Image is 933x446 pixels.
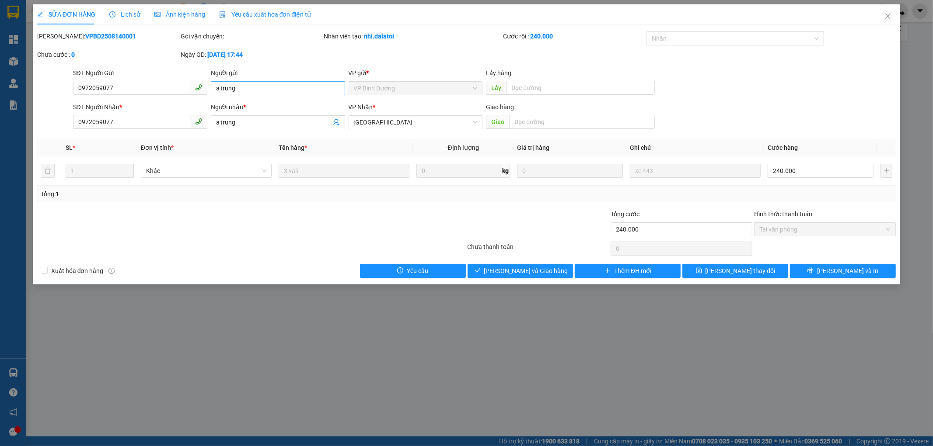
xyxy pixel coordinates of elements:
span: check [475,267,481,274]
div: Người nhận [211,102,345,112]
span: save [696,267,702,274]
div: Người gửi [211,68,345,78]
span: Lấy [486,81,506,95]
span: Yêu cầu [407,266,428,276]
b: [DATE] 17:44 [207,51,243,58]
span: kg [501,164,510,178]
button: check[PERSON_NAME] và Giao hàng [468,264,573,278]
span: exclamation-circle [397,267,403,274]
div: Ngày GD: [181,50,322,59]
button: exclamation-circleYêu cầu [360,264,466,278]
button: delete [41,164,55,178]
span: plus [605,267,611,274]
span: clock-circle [109,11,115,17]
span: picture [154,11,161,17]
b: 0 [71,51,75,58]
div: SĐT Người Nhận [73,102,207,112]
input: VD: Bàn, Ghế [279,164,409,178]
span: phone [195,84,202,91]
input: Ghi Chú [630,164,761,178]
span: Khác [146,164,266,177]
div: Cước rồi : [503,31,645,41]
div: Chưa thanh toán [467,242,610,257]
span: info-circle [108,268,115,274]
span: Xuất hóa đơn hàng [48,266,107,276]
span: Cước hàng [768,144,798,151]
div: [PERSON_NAME]: [37,31,179,41]
span: Lịch sử [109,11,140,18]
button: printer[PERSON_NAME] và In [790,264,896,278]
span: [PERSON_NAME] thay đổi [706,266,776,276]
div: Gói vận chuyển: [181,31,322,41]
button: plusThêm ĐH mới [575,264,681,278]
input: Dọc đường [509,115,655,129]
span: Định lượng [448,144,479,151]
span: Tại văn phòng [759,223,891,236]
span: [PERSON_NAME] và In [817,266,878,276]
b: VPBD2508140001 [85,33,136,40]
span: edit [37,11,43,17]
span: Đơn vị tính [141,144,174,151]
img: icon [219,11,226,18]
span: Giao [486,115,509,129]
span: Ảnh kiện hàng [154,11,205,18]
span: user-add [333,119,340,126]
button: Close [876,4,900,29]
input: Dọc đường [506,81,655,95]
span: printer [807,267,814,274]
button: plus [881,164,892,178]
span: Giao hàng [486,104,514,111]
div: Tổng: 1 [41,189,360,199]
span: VP Bình Dương [354,82,478,95]
th: Ghi chú [626,139,764,156]
span: Yêu cầu xuất hóa đơn điện tử [219,11,311,18]
b: nhi.dalatoi [364,33,395,40]
span: Tổng cước [611,211,639,218]
span: SỬA ĐƠN HÀNG [37,11,95,18]
span: Đà Lạt [354,116,478,129]
div: Chưa cước : [37,50,179,59]
span: Lấy hàng [486,69,511,76]
span: VP Nhận [349,104,373,111]
input: 0 [517,164,623,178]
span: Giá trị hàng [517,144,549,151]
span: SL [66,144,73,151]
div: SĐT Người Gửi [73,68,207,78]
label: Hình thức thanh toán [754,211,812,218]
span: Thêm ĐH mới [614,266,651,276]
span: close [884,13,891,20]
b: 240.000 [530,33,553,40]
div: VP gửi [349,68,483,78]
span: [PERSON_NAME] và Giao hàng [484,266,568,276]
div: Nhân viên tạo: [324,31,502,41]
span: Tên hàng [279,144,307,151]
span: phone [195,118,202,125]
button: save[PERSON_NAME] thay đổi [682,264,788,278]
